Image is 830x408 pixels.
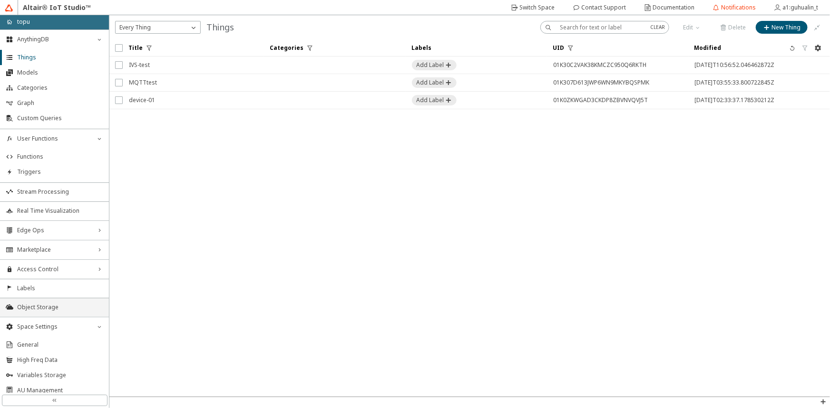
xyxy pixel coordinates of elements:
[17,341,103,349] span: General
[17,135,92,142] span: User Functions
[17,246,92,254] span: Marketplace
[17,323,92,331] span: Space Settings
[17,54,103,61] span: Things
[17,207,103,215] span: Real Time Visualization
[17,84,103,92] span: Categories
[17,36,92,43] span: AnythingDB
[17,99,103,107] span: Graph
[17,356,103,364] span: High Freq Data
[17,69,103,76] span: Models
[17,304,103,311] span: Object Storage
[17,168,103,176] span: Triggers
[17,387,103,394] span: AU Management
[17,371,103,379] span: Variables Storage
[17,266,92,273] span: Access Control
[17,285,103,292] span: Labels
[17,153,103,161] span: Functions
[17,114,103,122] span: Custom Queries
[17,227,92,234] span: Edge Ops
[17,188,103,196] span: Stream Processing
[17,18,30,26] p: topu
